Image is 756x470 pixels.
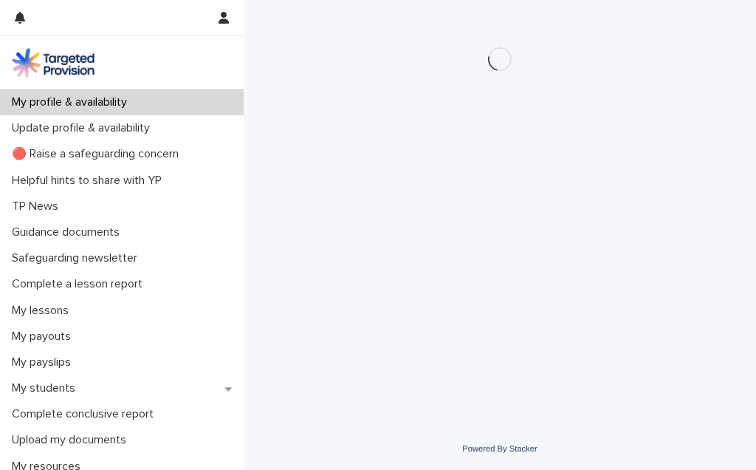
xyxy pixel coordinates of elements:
[462,444,537,453] a: Powered By Stacker
[6,251,149,265] p: Safeguarding newsletter
[6,95,139,109] p: My profile & availability
[6,121,162,135] p: Update profile & availability
[12,48,94,78] img: M5nRWzHhSzIhMunXDL62
[6,355,83,369] p: My payslips
[6,330,83,344] p: My payouts
[6,381,87,395] p: My students
[6,200,70,214] p: TP News
[6,225,131,239] p: Guidance documents
[6,433,138,447] p: Upload my documents
[6,147,190,161] p: 🔴 Raise a safeguarding concern
[6,277,154,291] p: Complete a lesson report
[6,174,173,188] p: Helpful hints to share with YP
[6,407,165,421] p: Complete conclusive report
[6,304,80,318] p: My lessons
